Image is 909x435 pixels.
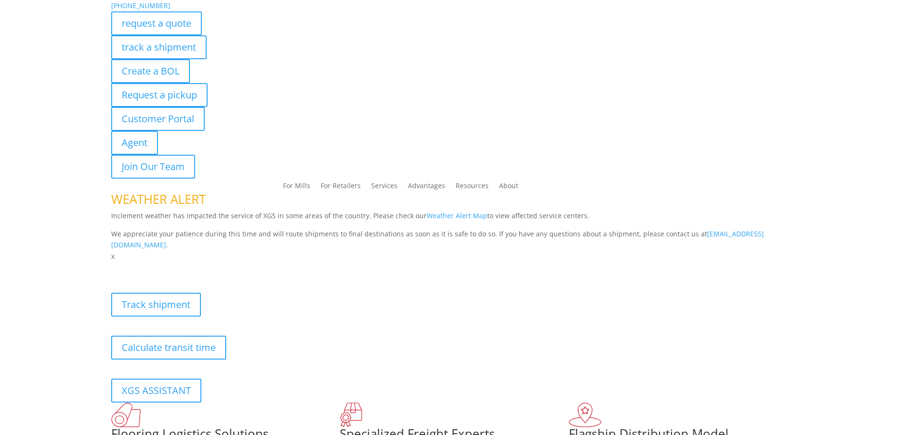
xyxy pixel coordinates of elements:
a: [PHONE_NUMBER] [111,1,170,10]
a: Calculate transit time [111,336,226,360]
b: Visibility, transparency, and control for your entire supply chain. [111,264,324,273]
a: Customer Portal [111,107,205,131]
a: XGS ASSISTANT [111,379,201,403]
span: WEATHER ALERT [111,191,206,208]
a: track a shipment [111,35,207,59]
a: Join Our Team [111,155,195,179]
img: xgs-icon-total-supply-chain-intelligence-red [111,403,141,427]
a: Advantages [408,182,445,193]
a: About [499,182,518,193]
a: For Mills [283,182,310,193]
a: Create a BOL [111,59,190,83]
a: Track shipment [111,293,201,317]
p: x [111,251,798,262]
a: Request a pickup [111,83,208,107]
a: request a quote [111,11,202,35]
p: Inclement weather has impacted the service of XGS in some areas of the country. Please check our ... [111,210,798,228]
p: We appreciate your patience during this time and will route shipments to final destinations as so... [111,228,798,251]
a: Services [371,182,397,193]
a: Weather Alert Map [427,211,487,220]
img: xgs-icon-focused-on-flooring-red [340,403,362,427]
img: xgs-icon-flagship-distribution-model-red [569,403,602,427]
a: For Retailers [321,182,361,193]
a: Resources [456,182,489,193]
a: Agent [111,131,158,155]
